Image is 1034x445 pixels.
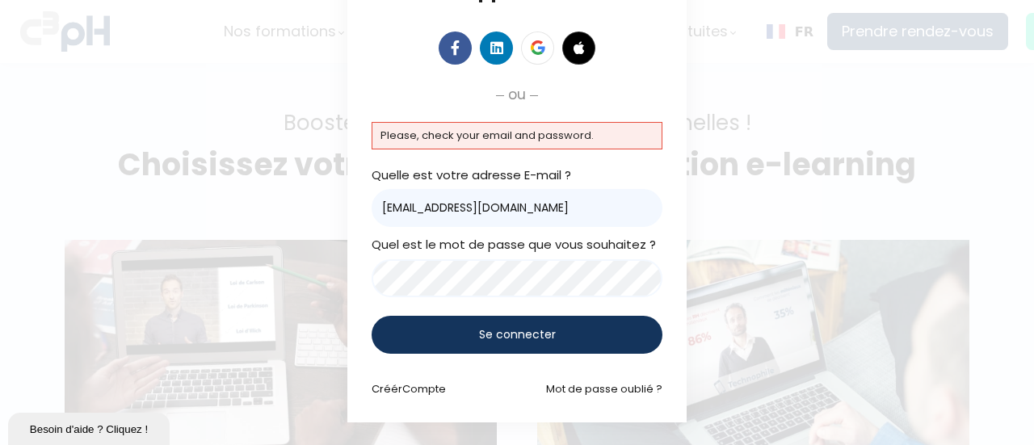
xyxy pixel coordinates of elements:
[8,409,173,445] iframe: chat widget
[372,381,446,397] a: CréérCompte
[380,127,654,145] p: Please, check your email and password.
[508,83,526,106] span: ou
[479,326,556,343] span: Se connecter
[402,381,446,397] span: Compte
[372,189,662,227] input: E-mail ?
[546,381,662,397] a: Mot de passe oublié ?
